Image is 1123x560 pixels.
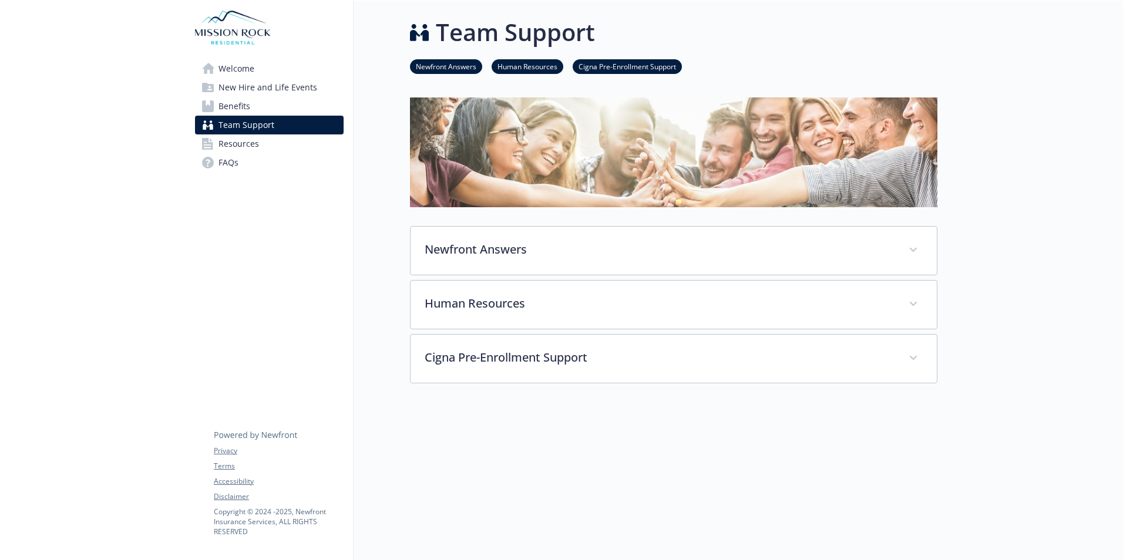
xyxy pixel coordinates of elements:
span: Welcome [218,59,254,78]
a: Resources [195,134,344,153]
div: Cigna Pre-Enrollment Support [411,335,937,383]
span: FAQs [218,153,238,172]
p: Copyright © 2024 - 2025 , Newfront Insurance Services, ALL RIGHTS RESERVED [214,507,343,537]
a: Disclaimer [214,491,343,502]
a: Newfront Answers [410,60,482,72]
div: Newfront Answers [411,227,937,275]
p: Newfront Answers [425,241,895,258]
p: Human Resources [425,295,895,312]
a: Privacy [214,446,343,456]
img: team support page banner [410,97,937,207]
a: FAQs [195,153,344,172]
a: Human Resources [492,60,563,72]
h1: Team Support [436,15,595,50]
span: Team Support [218,116,274,134]
a: Welcome [195,59,344,78]
div: Human Resources [411,281,937,329]
p: Cigna Pre-Enrollment Support [425,349,895,366]
a: Benefits [195,97,344,116]
span: New Hire and Life Events [218,78,317,97]
a: Terms [214,461,343,471]
a: Team Support [195,116,344,134]
a: New Hire and Life Events [195,78,344,97]
span: Resources [218,134,259,153]
a: Accessibility [214,476,343,487]
span: Benefits [218,97,250,116]
a: Cigna Pre-Enrollment Support [573,60,682,72]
